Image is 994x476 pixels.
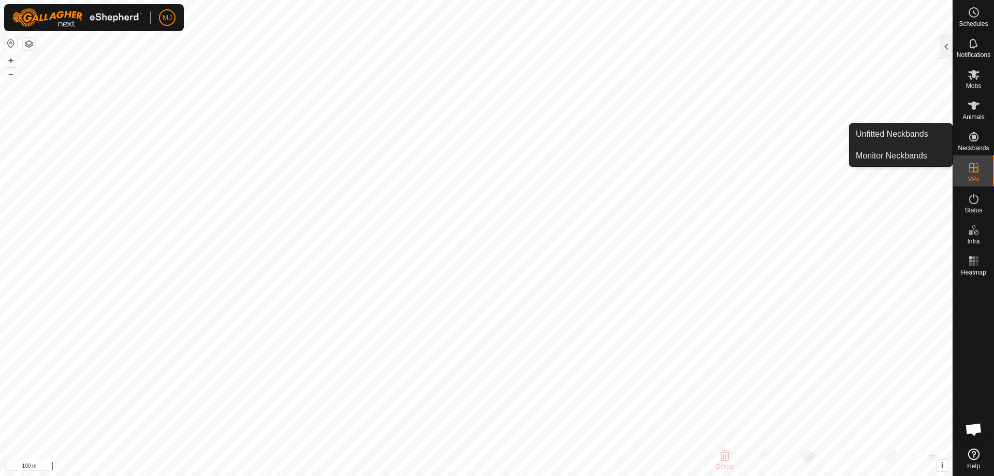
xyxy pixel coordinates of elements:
button: + [5,54,17,67]
button: i [937,460,948,471]
a: Open chat [958,414,989,445]
span: VPs [968,176,979,182]
span: Notifications [957,52,990,58]
span: Heatmap [961,269,986,276]
a: Privacy Policy [435,463,474,472]
a: Help [953,444,994,473]
span: Animals [962,114,985,120]
span: Status [964,207,982,213]
span: i [941,461,943,470]
button: Reset Map [5,37,17,50]
span: Unfitted Neckbands [856,128,928,140]
a: Unfitted Neckbands [850,124,952,145]
button: – [5,68,17,80]
span: Neckbands [958,145,989,151]
span: Infra [967,238,980,244]
span: Schedules [959,21,988,27]
span: MJ [163,12,172,23]
span: Mobs [966,83,981,89]
a: Contact Us [487,463,517,472]
button: Map Layers [23,38,35,50]
span: Monitor Neckbands [856,150,927,162]
span: Help [967,463,980,469]
a: Monitor Neckbands [850,146,952,166]
img: Gallagher Logo [12,8,142,27]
